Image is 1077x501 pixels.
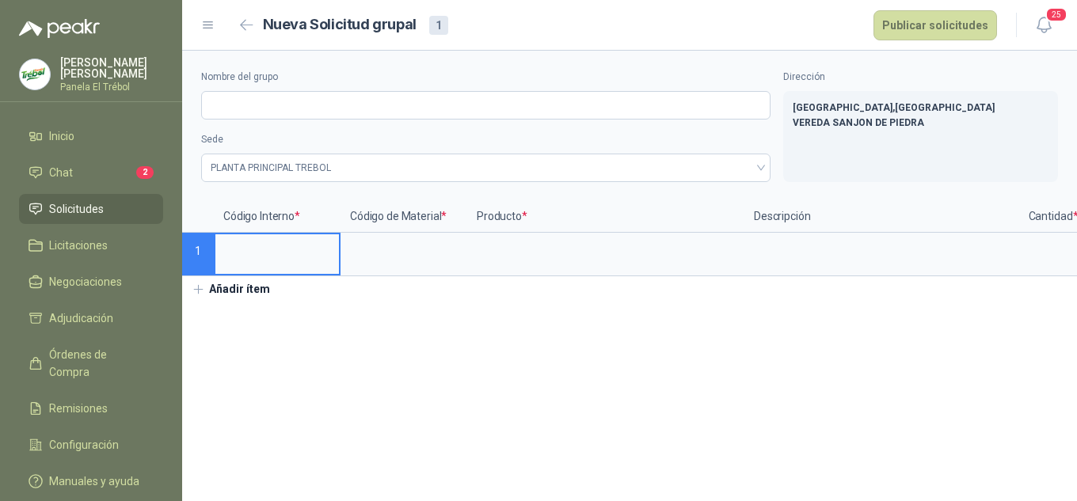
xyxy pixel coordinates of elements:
[136,166,154,179] span: 2
[49,164,73,181] span: Chat
[182,233,214,276] p: 1
[793,116,1048,131] p: VEREDA SANJON DE PIEDRA
[60,82,163,92] p: Panela El Trébol
[49,400,108,417] span: Remisiones
[19,230,163,260] a: Licitaciones
[1045,7,1067,22] span: 25
[783,70,1058,85] label: Dirección
[19,466,163,496] a: Manuales y ayuda
[19,194,163,224] a: Solicitudes
[49,273,122,290] span: Negociaciones
[19,19,100,38] img: Logo peakr
[19,430,163,460] a: Configuración
[201,132,771,147] label: Sede
[19,303,163,333] a: Adjudicación
[793,101,1048,116] p: [GEOGRAPHIC_DATA] , [GEOGRAPHIC_DATA]
[19,121,163,151] a: Inicio
[19,393,163,423] a: Remisiones
[341,201,467,233] p: Código de Material
[211,156,761,180] span: PLANTA PRINCIPAL TREBOL
[49,200,104,218] span: Solicitudes
[214,201,341,233] p: Código Interno
[60,57,163,79] p: [PERSON_NAME] [PERSON_NAME]
[19,267,163,297] a: Negociaciones
[1029,11,1058,40] button: 25
[467,201,744,233] p: Producto
[263,13,417,36] h2: Nueva Solicitud grupal
[49,436,119,454] span: Configuración
[20,59,50,89] img: Company Logo
[49,309,113,327] span: Adjudicación
[19,158,163,188] a: Chat2
[182,276,280,303] button: Añadir ítem
[744,201,1022,233] p: Descripción
[49,473,139,490] span: Manuales y ayuda
[873,10,997,40] button: Publicar solicitudes
[49,237,108,254] span: Licitaciones
[19,340,163,387] a: Órdenes de Compra
[49,346,148,381] span: Órdenes de Compra
[49,127,74,145] span: Inicio
[201,70,771,85] label: Nombre del grupo
[429,16,448,35] div: 1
